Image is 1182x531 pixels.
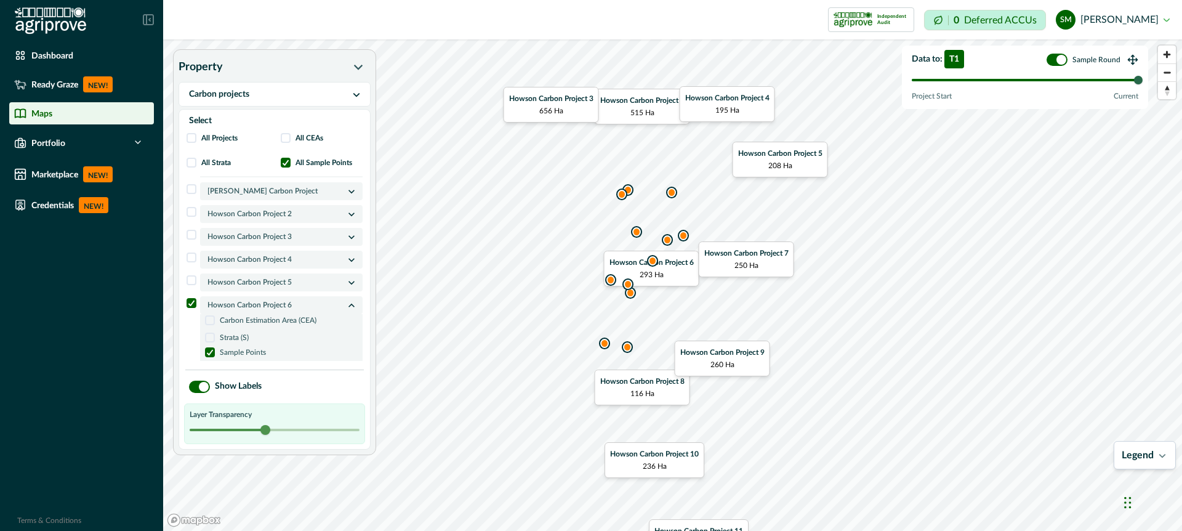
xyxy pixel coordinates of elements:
p: Deferred ACCUs [964,15,1037,25]
p: Property [179,59,223,76]
p: Sample Points [220,346,266,359]
div: Map marker [648,254,657,265]
div: Map marker [626,286,635,297]
p: Howson Carbon Project 8 [600,375,685,387]
p: Marketplace [31,169,78,179]
p: Maps [31,108,52,118]
p: Data to : [912,53,964,66]
div: Map marker [600,336,609,347]
div: Map marker [667,185,676,197]
label: Show Labels [215,380,262,392]
p: NEW! [83,166,113,182]
p: 250 Ha [704,259,789,272]
a: Ready GrazeNEW! [9,71,154,97]
p: Legend [1122,449,1154,461]
canvas: Map [163,39,1182,531]
div: Map marker [605,442,704,478]
div: Map marker [617,187,626,198]
button: [PERSON_NAME] Carbon Project [200,182,363,200]
a: MarketplaceNEW! [9,161,154,187]
div: Map marker [604,251,699,286]
span: T1 [944,50,964,68]
div: Map marker [595,89,690,124]
div: Map marker [504,87,599,123]
p: Ready Graze [31,79,78,89]
p: 116 Ha [600,387,685,400]
button: Zoom out [1158,63,1176,81]
div: Map marker [699,241,794,277]
p: Credentials [31,200,74,210]
p: All Sample Points [295,156,352,169]
p: Howson Carbon Project 3 [509,92,593,105]
p: Howson Carbon Project 5 [207,276,344,288]
p: Carbon Estimation Area (CEA) [220,314,316,326]
p: 0 [954,15,959,25]
button: Howson Carbon Project 6 [200,296,363,314]
p: Strata (S) [220,331,249,344]
p: Howson Carbon Project 6 [609,256,694,269]
div: Map marker [679,229,688,240]
p: 236 Ha [610,460,699,472]
p: 656 Ha [509,105,593,117]
div: Map marker [675,341,770,376]
p: Howson Carbon Project 3 [207,230,344,243]
p: Howson Carbon Project 6 [207,299,344,311]
p: All CEAs [295,132,323,144]
p: Portfolio [31,138,65,148]
div: Howson Carbon Project 6 [200,314,363,363]
a: Terms & Conditions [17,517,81,524]
p: [PERSON_NAME] Carbon Project [207,185,344,197]
p: Current [1114,91,1138,102]
button: Howson Carbon Project 5 [200,274,363,291]
a: Mapbox logo [167,513,221,527]
iframe: Chat Widget [1120,472,1182,531]
div: Map marker [624,183,632,194]
p: Howson Carbon Project 7 [704,247,789,259]
p: NEW! [79,197,108,213]
a: Maps [9,102,154,124]
span: Zoom out [1158,64,1176,81]
button: Carbon projects [179,82,371,107]
button: certification logoIndependent Audit [828,7,914,32]
button: steve le moenic[PERSON_NAME] [1056,5,1170,34]
button: Howson Carbon Project 3 [200,228,363,246]
p: Dashboard [31,51,73,60]
p: Howson Carbon Project 4 [685,92,770,104]
p: Sample Round [1072,54,1120,65]
p: Howson Carbon Project 2 [207,208,344,220]
button: Zoom in [1158,46,1176,63]
a: CredentialsNEW! [9,192,154,218]
p: Howson Carbon Project 4 [207,253,344,265]
div: Map marker [606,273,615,284]
img: certification logo [834,10,872,30]
p: Independent Audit [877,14,909,26]
div: Map marker [624,277,632,288]
p: Project Start [912,91,952,102]
div: Map marker [733,142,828,177]
a: Dashboard [9,44,154,67]
p: Layer Transparency [190,409,360,420]
p: Howson Carbon Project 10 [610,448,699,460]
div: Select [179,110,370,132]
div: Drag [1124,484,1132,521]
p: Howson Carbon Project 5 [738,147,822,160]
p: Howson Carbon Project 9 [680,346,765,359]
p: 515 Ha [600,107,685,119]
button: Howson Carbon Project 2 [200,205,363,223]
p: All Strata [201,156,231,169]
img: Logo [15,7,86,34]
span: Reset bearing to north [1158,82,1176,99]
p: 208 Ha [738,160,822,172]
p: NEW! [83,76,113,92]
p: 260 Ha [680,359,765,371]
p: 195 Ha [685,104,770,116]
p: 293 Ha [609,269,694,281]
div: Map marker [663,233,672,244]
div: Map marker [632,225,641,236]
div: Map marker [623,340,632,351]
button: Howson Carbon Project 4 [200,251,363,269]
p: Howson Carbon Project 2 [600,94,685,107]
button: Reset bearing to north [1158,81,1176,99]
